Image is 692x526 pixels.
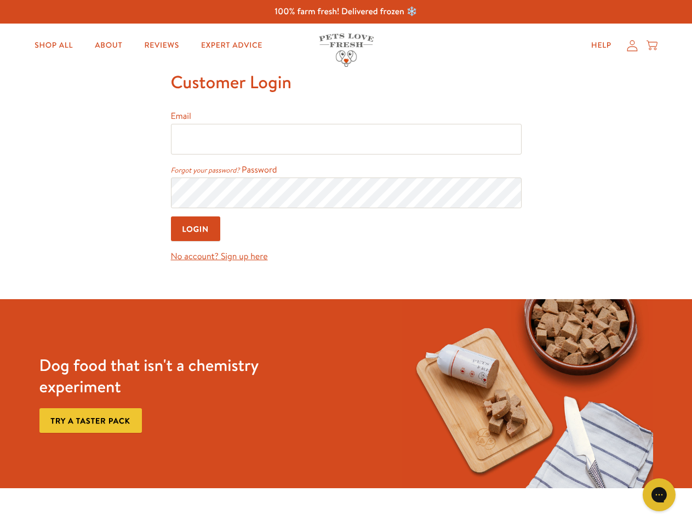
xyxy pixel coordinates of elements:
[135,35,187,56] a: Reviews
[171,216,221,241] input: Login
[402,299,653,488] img: Fussy
[242,164,277,176] label: Password
[171,165,240,175] a: Forgot your password?
[171,110,191,122] label: Email
[192,35,271,56] a: Expert Advice
[319,33,374,67] img: Pets Love Fresh
[171,250,268,262] a: No account? Sign up here
[637,474,681,515] iframe: Gorgias live chat messenger
[171,67,522,97] h1: Customer Login
[86,35,131,56] a: About
[582,35,620,56] a: Help
[26,35,82,56] a: Shop All
[39,408,142,433] a: Try a taster pack
[39,355,290,397] h3: Dog food that isn't a chemistry experiment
